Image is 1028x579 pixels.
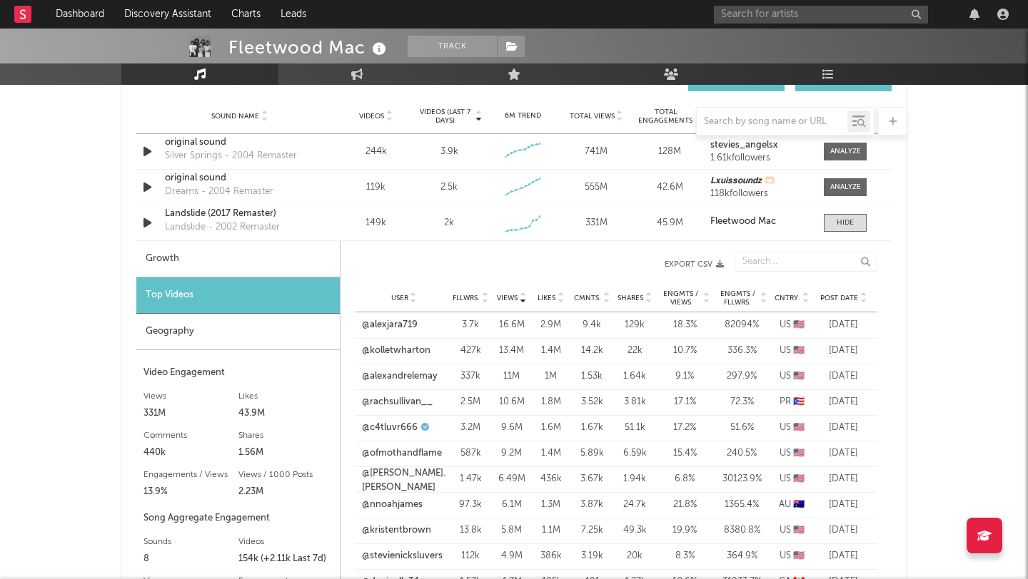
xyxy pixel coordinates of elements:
div: 3.19k [574,549,610,563]
a: @ofmothandflame [362,446,442,461]
span: 🇺🇸 [793,474,805,483]
div: 7.25k [574,523,610,538]
div: AU [774,498,810,512]
span: Shares [618,294,643,302]
div: 11M [495,369,528,384]
div: 97.3k [453,498,488,512]
div: 72.3 % [717,395,767,409]
input: Search for artists [714,6,928,24]
div: 587k [453,446,488,461]
div: 436k [535,472,567,486]
span: Engmts / Fllwrs. [717,289,758,307]
div: [DATE] [817,344,870,358]
div: 6.1M [495,498,528,512]
button: Export CSV [369,260,724,269]
div: 2.5M [453,395,488,409]
div: US [774,318,810,332]
div: 1.56M [238,444,333,461]
div: Likes [238,388,333,405]
span: Fllwrs. [453,294,480,302]
div: 2k [444,216,454,230]
div: 331M [143,405,238,422]
div: 3.81k [617,395,652,409]
div: 3.9k [440,145,458,159]
div: 9.2M [495,446,528,461]
div: 51.1k [617,421,652,435]
a: Fleetwood Mac [710,217,810,227]
div: 8380.8 % [717,523,767,538]
div: 1.4M [535,446,567,461]
div: 2.23M [238,483,333,501]
div: 42.6M [637,180,703,195]
div: 440k [143,444,238,461]
div: 6.49M [495,472,528,486]
div: [DATE] [817,549,870,563]
div: 154k (+2.11k Last 7d) [238,550,333,568]
div: [DATE] [817,421,870,435]
div: 6.8 % [660,472,710,486]
div: original sound [165,171,314,185]
div: 15.4 % [660,446,710,461]
div: 5.89k [574,446,610,461]
span: 🇺🇸 [793,551,805,560]
div: [DATE] [817,498,870,512]
div: Shares [238,427,333,444]
span: 🇵🇷 [793,397,805,406]
div: 3.2M [453,421,488,435]
div: 1.4M [535,344,567,358]
input: Search by song name or URL [697,116,847,128]
div: 2.5k [440,180,458,195]
div: 1.64k [617,369,652,384]
div: 49.3k [617,523,652,538]
a: @[PERSON_NAME].[PERSON_NAME] [362,466,445,494]
div: 331M [563,216,630,230]
div: 9.6M [495,421,528,435]
div: 9.1 % [660,369,710,384]
div: 13.8k [453,523,488,538]
strong: 𝙇𝙭𝙪𝙞𝙨𝙨𝙤𝙪𝙣𝙙𝙯 🫶🏻 [710,176,775,185]
div: 21.8 % [660,498,710,512]
div: 22k [617,344,652,358]
div: 1M [535,369,567,384]
div: 13.9% [143,483,238,501]
div: 364.9 % [717,549,767,563]
div: 1.53k [574,369,610,384]
div: 555M [563,180,630,195]
div: 1.1M [535,523,567,538]
div: Song Aggregate Engagement [143,510,333,527]
div: Growth [136,241,340,277]
div: Engagements / Views [143,466,238,483]
input: Search... [735,252,877,272]
div: 43.9M [238,405,333,422]
div: Dreams - 2004 Remaster [165,185,273,199]
div: [DATE] [817,472,870,486]
div: 6.59k [617,446,652,461]
div: US [774,472,810,486]
div: 3.52k [574,395,610,409]
strong: Fleetwood Mac [710,217,776,226]
div: US [774,344,810,358]
div: Fleetwood Mac [228,36,390,59]
div: 5.8M [495,523,528,538]
div: 8.3 % [660,549,710,563]
div: 240.5 % [717,446,767,461]
span: Cntry. [775,294,800,302]
strong: stevies_angelsx [710,140,778,150]
div: Video Engagement [143,364,333,381]
div: 1.6M [535,421,567,435]
div: 1.8M [535,395,567,409]
div: 427k [453,344,488,358]
div: 3.67k [574,472,610,486]
div: 336.3 % [717,344,767,358]
div: 244k [343,145,409,159]
div: [DATE] [817,395,870,409]
div: 112k [453,549,488,563]
a: @c4tluvr666 [362,421,418,435]
div: 10.7 % [660,344,710,358]
div: 118k followers [710,189,810,199]
span: 🇺🇸 [793,372,805,381]
span: Cmnts. [574,294,601,302]
span: 🇺🇸 [793,449,805,458]
div: Landslide - 2002 Remaster [165,220,280,235]
div: US [774,549,810,563]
